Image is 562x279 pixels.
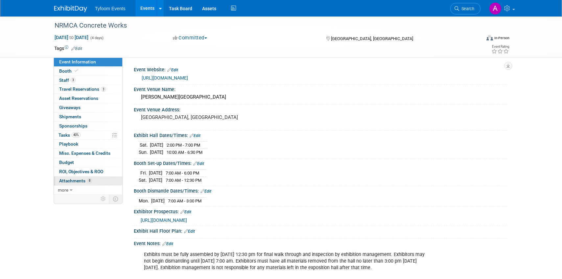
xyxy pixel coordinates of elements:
[134,239,508,247] div: Event Notes:
[68,35,75,40] span: to
[134,207,508,215] div: Exhibitor Prospectus:
[72,132,81,137] span: 40%
[141,114,282,120] pre: [GEOGRAPHIC_DATA], [GEOGRAPHIC_DATA]
[171,35,210,41] button: Committed
[54,58,122,66] a: Event Information
[54,94,122,103] a: Asset Reservations
[98,195,109,203] td: Personalize Event Tab Strip
[109,195,123,203] td: Toggle Event Tabs
[184,229,195,234] a: Edit
[71,78,76,82] span: 3
[54,140,122,149] a: Playbook
[494,35,509,40] div: In-Person
[134,84,508,93] div: Event Venue Name:
[54,176,122,185] a: Attachments8
[134,226,508,235] div: Exhibit Hall Floor Plan:
[442,34,509,44] div: Event Format
[59,96,98,101] span: Asset Reservations
[200,189,211,194] a: Edit
[54,158,122,167] a: Budget
[167,143,200,148] span: 2:00 PM - 7:00 PM
[139,92,503,102] div: [PERSON_NAME][GEOGRAPHIC_DATA]
[139,176,149,183] td: Sat.
[193,161,204,166] a: Edit
[139,197,151,204] td: Mon.
[491,45,509,48] div: Event Rating
[59,105,81,110] span: Giveaways
[149,176,162,183] td: [DATE]
[54,167,122,176] a: ROI, Objectives & ROO
[134,158,508,167] div: Booth Set-up Dates/Times:
[190,133,200,138] a: Edit
[134,186,508,195] div: Booth Dismantle Dates/Times:
[150,142,163,149] td: [DATE]
[134,105,508,113] div: Event Venue Address:
[90,36,104,40] span: (4 days)
[149,170,162,177] td: [DATE]
[95,6,126,11] span: Tyfoom Events
[58,187,68,193] span: more
[59,178,92,183] span: Attachments
[54,149,122,158] a: Misc. Expenses & Credits
[134,130,508,139] div: Exhibit Hall Dates/Times:
[150,149,163,156] td: [DATE]
[180,210,191,214] a: Edit
[139,170,149,177] td: Fri.
[54,186,122,195] a: more
[54,76,122,85] a: Staff3
[486,35,493,40] img: Format-Inperson.png
[59,132,81,138] span: Tasks
[142,75,188,81] a: [URL][DOMAIN_NAME]
[54,131,122,140] a: Tasks40%
[54,103,122,112] a: Giveaways
[167,150,202,155] span: 10:00 AM - 6:30 PM
[71,46,82,51] a: Edit
[54,85,122,94] a: Travel Reservations3
[59,160,74,165] span: Budget
[87,178,92,183] span: 8
[52,20,471,32] div: NRMCA Concrete Works
[59,86,106,92] span: Travel Reservations
[59,59,96,64] span: Event Information
[331,36,413,41] span: [GEOGRAPHIC_DATA], [GEOGRAPHIC_DATA]
[162,242,173,246] a: Edit
[168,198,201,203] span: 7:00 AM - 3:00 PM
[59,114,81,119] span: Shipments
[59,141,78,147] span: Playbook
[54,6,87,12] img: ExhibitDay
[459,6,474,11] span: Search
[450,3,480,14] a: Search
[54,67,122,76] a: Booth
[139,149,150,156] td: Sun.
[59,68,79,74] span: Booth
[59,78,76,83] span: Staff
[54,122,122,130] a: Sponsorships
[489,2,502,15] img: Angie Nichols
[54,112,122,121] a: Shipments
[141,218,187,223] a: [URL][DOMAIN_NAME]
[166,171,199,175] span: 7:00 AM - 6:00 PM
[59,151,110,156] span: Misc. Expenses & Credits
[167,68,178,72] a: Edit
[75,69,78,73] i: Booth reservation complete
[54,45,82,52] td: Tags
[59,123,87,128] span: Sponsorships
[151,197,165,204] td: [DATE]
[101,87,106,92] span: 3
[59,169,103,174] span: ROI, Objectives & ROO
[134,65,508,73] div: Event Website:
[54,35,89,40] span: [DATE] [DATE]
[166,178,201,183] span: 7:00 AM - 12:30 PM
[139,142,150,149] td: Sat.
